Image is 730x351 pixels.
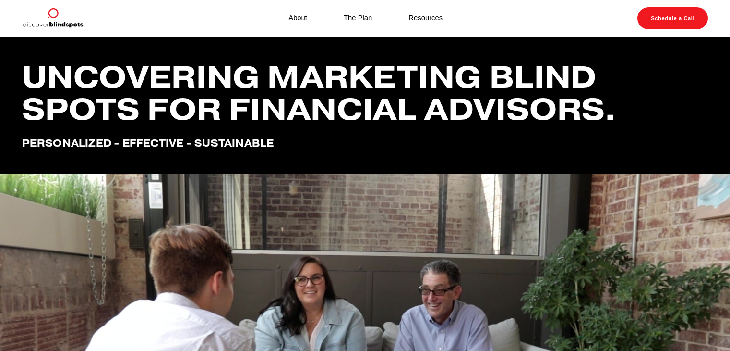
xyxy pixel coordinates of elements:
[288,12,307,25] a: About
[22,7,84,29] img: Discover Blind Spots
[22,138,708,150] h4: Personalized - effective - Sustainable
[637,7,708,29] a: Schedule a Call
[22,61,708,125] h1: Uncovering marketing blind spots for financial advisors.
[344,12,372,25] a: The Plan
[408,12,443,25] a: Resources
